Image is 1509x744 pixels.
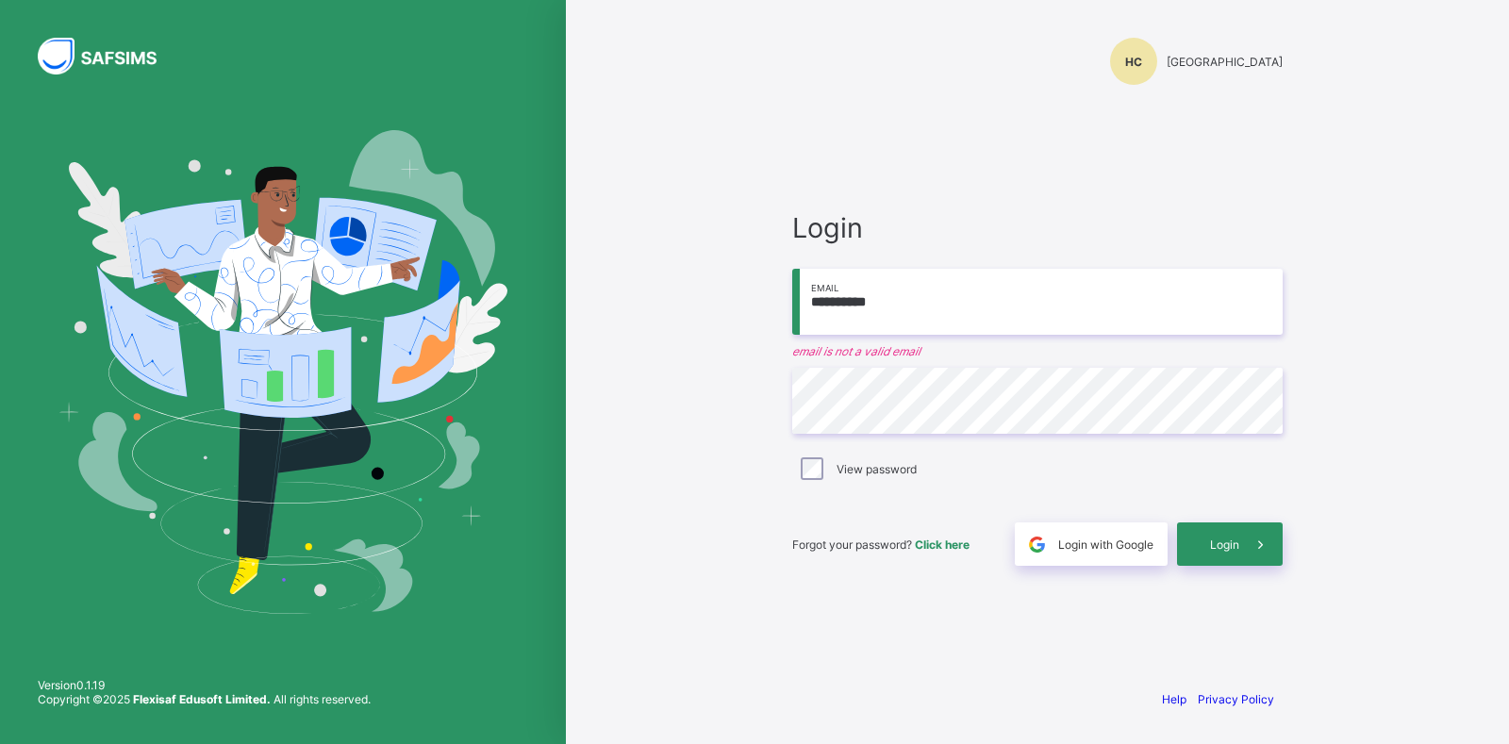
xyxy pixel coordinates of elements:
[38,678,371,692] span: Version 0.1.19
[915,537,970,552] a: Click here
[1210,537,1239,552] span: Login
[1125,55,1142,69] span: HC
[38,692,371,706] span: Copyright © 2025 All rights reserved.
[1167,55,1283,69] span: [GEOGRAPHIC_DATA]
[58,130,507,613] img: Hero Image
[1198,692,1274,706] a: Privacy Policy
[837,462,917,476] label: View password
[1026,534,1048,555] img: google.396cfc9801f0270233282035f929180a.svg
[1162,692,1186,706] a: Help
[792,211,1283,244] span: Login
[1058,537,1153,552] span: Login with Google
[38,38,179,74] img: SAFSIMS Logo
[792,537,970,552] span: Forgot your password?
[133,692,271,706] strong: Flexisaf Edusoft Limited.
[792,344,1283,358] em: email is not a valid email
